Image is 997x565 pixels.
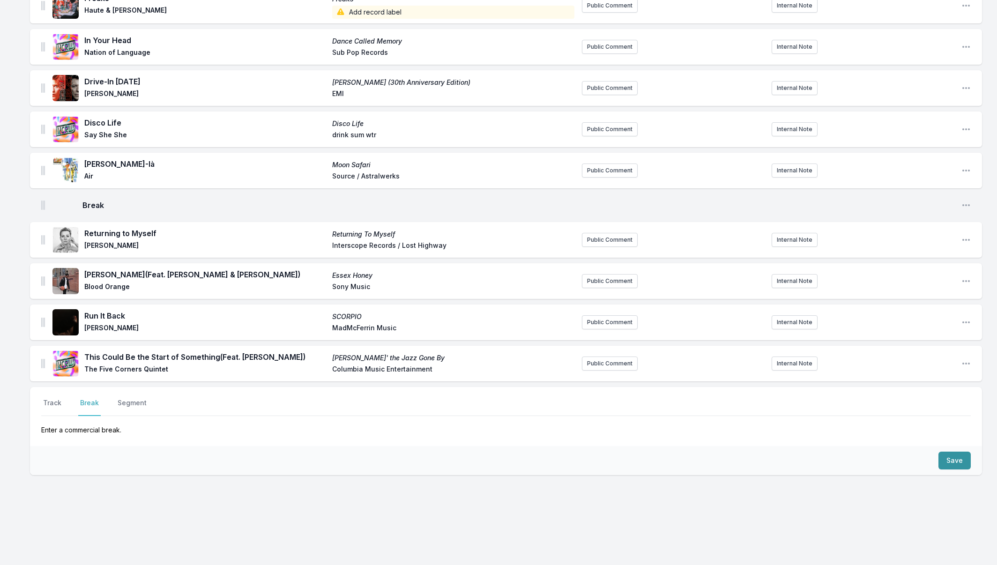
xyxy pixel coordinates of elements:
[84,48,327,59] span: Nation of Language
[772,81,818,95] button: Internal Note
[772,164,818,178] button: Internal Note
[582,315,638,329] button: Public Comment
[772,40,818,54] button: Internal Note
[332,6,574,19] span: Add record label
[41,359,45,368] img: Drag Handle
[332,323,574,335] span: MadMcFerrin Music
[961,318,971,327] button: Open playlist item options
[82,200,954,211] span: Break
[961,125,971,134] button: Open playlist item options
[961,1,971,10] button: Open playlist item options
[84,351,327,363] span: This Could Be the Start of Something (Feat. [PERSON_NAME])
[84,158,327,170] span: [PERSON_NAME]-là
[84,117,327,128] span: Disco Life
[41,318,45,327] img: Drag Handle
[41,1,45,10] img: Drag Handle
[332,364,574,376] span: Columbia Music Entertainment
[52,309,79,335] img: SCORPIO
[582,81,638,95] button: Public Comment
[84,76,327,87] span: Drive‐In [DATE]
[961,166,971,175] button: Open playlist item options
[84,310,327,321] span: Run It Back
[582,40,638,54] button: Public Comment
[116,398,149,416] button: Segment
[332,78,574,87] span: [PERSON_NAME] (30th Anniversary Edition)
[84,130,327,141] span: Say She She
[84,89,327,100] span: [PERSON_NAME]
[332,312,574,321] span: SCORPIO
[582,122,638,136] button: Public Comment
[41,42,45,52] img: Drag Handle
[41,276,45,286] img: Drag Handle
[332,230,574,239] span: Returning To Myself
[41,235,45,245] img: Drag Handle
[52,75,79,101] img: Aladdin Sane (30th Anniversary Edition)
[84,282,327,293] span: Blood Orange
[961,201,971,210] button: Open playlist item options
[772,122,818,136] button: Internal Note
[332,282,574,293] span: Sony Music
[772,274,818,288] button: Internal Note
[332,271,574,280] span: Essex Honey
[332,241,574,252] span: Interscope Records / Lost Highway
[84,228,327,239] span: Returning to Myself
[332,48,574,59] span: Sub Pop Records
[78,398,101,416] button: Break
[772,315,818,329] button: Internal Note
[41,398,63,416] button: Track
[52,350,79,377] img: Chasin' the Jazz Gone By
[84,35,327,46] span: In Your Head
[332,37,574,46] span: Dance Called Memory
[84,323,327,335] span: [PERSON_NAME]
[41,125,45,134] img: Drag Handle
[961,42,971,52] button: Open playlist item options
[41,83,45,93] img: Drag Handle
[961,359,971,368] button: Open playlist item options
[41,416,971,435] p: Enter a commercial break.
[332,89,574,100] span: EMI
[938,452,971,469] button: Save
[84,269,327,280] span: [PERSON_NAME] (Feat. [PERSON_NAME] & [PERSON_NAME])
[52,157,79,184] img: Moon Safari
[84,364,327,376] span: The Five Corners Quintet
[84,171,327,183] span: Air
[52,227,79,253] img: Returning To Myself
[772,357,818,371] button: Internal Note
[582,233,638,247] button: Public Comment
[582,357,638,371] button: Public Comment
[52,34,79,60] img: Dance Called Memory
[961,235,971,245] button: Open playlist item options
[84,241,327,252] span: [PERSON_NAME]
[332,353,574,363] span: [PERSON_NAME]' the Jazz Gone By
[332,130,574,141] span: drink sum wtr
[52,116,79,142] img: Disco Life
[41,201,45,210] img: Drag Handle
[961,83,971,93] button: Open playlist item options
[84,6,327,19] span: Haute & [PERSON_NAME]
[961,276,971,286] button: Open playlist item options
[772,233,818,247] button: Internal Note
[582,274,638,288] button: Public Comment
[332,119,574,128] span: Disco Life
[52,268,79,294] img: Essex Honey
[41,166,45,175] img: Drag Handle
[332,160,574,170] span: Moon Safari
[582,164,638,178] button: Public Comment
[332,171,574,183] span: Source / Astralwerks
